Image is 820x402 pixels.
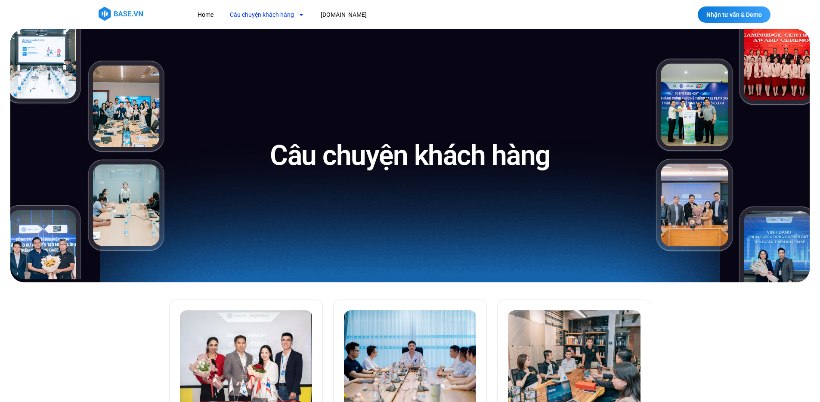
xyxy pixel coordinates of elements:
a: Nhận tư vấn & Demo [698,6,770,23]
nav: Menu [191,7,525,23]
a: Home [191,7,220,23]
a: Câu chuyện khách hàng [223,7,311,23]
h1: Câu chuyện khách hàng [270,138,550,173]
a: [DOMAIN_NAME] [314,7,373,23]
span: Nhận tư vấn & Demo [706,12,762,18]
